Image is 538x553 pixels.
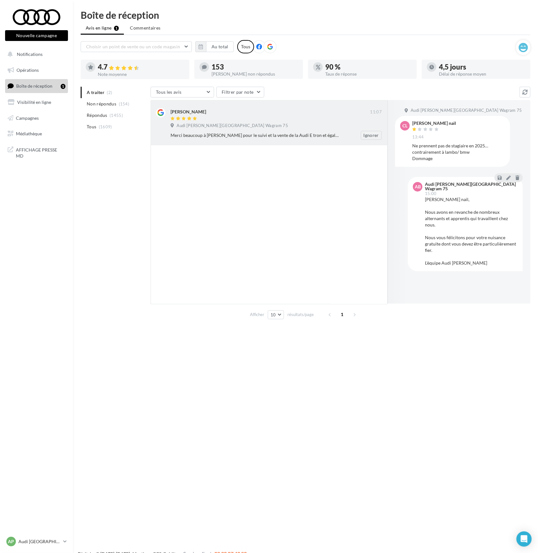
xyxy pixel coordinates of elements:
div: 153 [212,64,298,71]
span: Afficher [250,312,264,318]
div: Ne prennent pas de stagiaire en 2025… contrairement à lambo/ bmw Dommage [412,143,505,162]
span: Choisir un point de vente ou un code magasin [86,44,180,49]
span: Campagnes [16,115,39,120]
span: 10 [271,312,276,317]
span: Visibilité en ligne [17,99,51,105]
button: Au total [206,41,234,52]
div: Note moyenne [98,72,184,77]
span: (1455) [110,113,123,118]
span: résultats/page [287,312,314,318]
button: Au total [195,41,234,52]
span: Tous les avis [156,89,182,95]
a: Campagnes [4,111,69,125]
span: Commentaires [130,25,160,31]
span: 15:00 [425,192,437,196]
div: Open Intercom Messenger [516,531,532,547]
span: Boîte de réception [16,83,52,89]
a: AFFICHAGE PRESSE MD [4,143,69,162]
button: Tous les avis [151,87,214,98]
span: (1609) [99,124,112,129]
span: Tous [87,124,96,130]
span: Notifications [17,51,43,57]
a: Visibilité en ligne [4,96,69,109]
span: 1 [337,309,347,320]
div: 4,5 jours [439,64,525,71]
span: CL [402,123,407,129]
span: AB [415,184,421,190]
button: 10 [268,310,284,319]
span: Opérations [17,67,39,73]
div: [PERSON_NAME] nail [412,121,456,125]
div: Tous [237,40,254,53]
button: Ignorer [361,131,382,140]
span: (154) [119,101,130,106]
div: [PERSON_NAME] nail, Nous avons en revanche de nombreux alternants et apprentis qui travaillent ch... [425,196,518,266]
div: Merci beaucoup à [PERSON_NAME] pour le suivi et la vente de la Audi E tron et également un grand ... [171,132,340,138]
span: AP [8,538,14,545]
div: Délai de réponse moyen [439,72,525,76]
a: Médiathèque [4,127,69,140]
a: Opérations [4,64,69,77]
span: Audi [PERSON_NAME][GEOGRAPHIC_DATA] Wagram 75 [411,108,522,113]
div: 1 [61,84,65,89]
div: [PERSON_NAME] non répondus [212,72,298,76]
div: Taux de réponse [325,72,412,76]
div: 4.7 [98,64,184,71]
button: Filtrer par note [216,87,264,98]
div: 90 % [325,64,412,71]
button: Nouvelle campagne [5,30,68,41]
span: AFFICHAGE PRESSE MD [16,145,65,159]
a: Boîte de réception1 [4,79,69,93]
span: Répondus [87,112,107,118]
span: Non répondus [87,101,116,107]
p: Audi [GEOGRAPHIC_DATA] 17 [18,538,61,545]
span: 13:44 [412,134,424,140]
div: Boîte de réception [81,10,530,20]
a: AP Audi [GEOGRAPHIC_DATA] 17 [5,536,68,548]
div: Audi [PERSON_NAME][GEOGRAPHIC_DATA] Wagram 75 [425,182,516,191]
span: Médiathèque [16,131,42,136]
button: Notifications [4,48,67,61]
button: Choisir un point de vente ou un code magasin [81,41,192,52]
span: 11:07 [370,109,382,115]
div: [PERSON_NAME] [171,109,206,115]
span: Audi [PERSON_NAME][GEOGRAPHIC_DATA] Wagram 75 [177,123,288,129]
